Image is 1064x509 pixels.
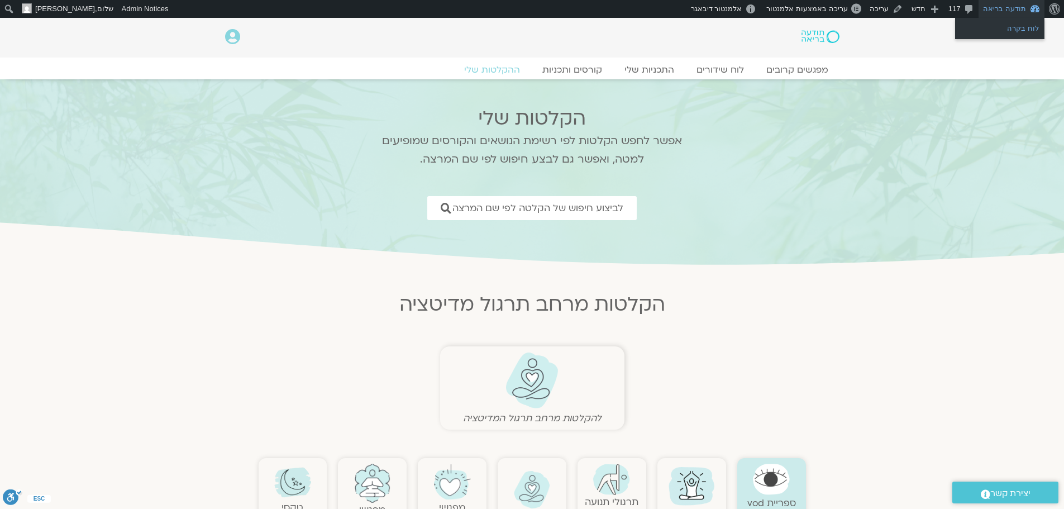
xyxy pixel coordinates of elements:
a: התכניות שלי [613,64,685,75]
a: ההקלטות שלי [453,64,531,75]
span: [PERSON_NAME] [35,4,95,13]
nav: Menu [225,64,839,75]
span: לביצוע חיפוש של הקלטה לפי שם המרצה [452,203,623,213]
span: יצירת קשר [990,486,1030,501]
figcaption: להקלטות מרחב תרגול המדיטציה [446,412,619,424]
p: אפשר לחפש הקלטות לפי רשימת הנושאים והקורסים שמופיעים למטה, ואפשר גם לבצע חיפוש לפי שם המרצה. [368,132,697,169]
a: קורסים ותכניות [531,64,613,75]
h2: הקלטות שלי [368,107,697,130]
ul: תודעה בריאה [955,18,1044,39]
a: לוח בקרה [955,21,1044,36]
a: יצירת קשר [952,482,1058,503]
a: לוח שידורים [685,64,755,75]
a: לביצוע חיפוש של הקלטה לפי שם המרצה [427,196,637,220]
span: עריכה באמצעות אלמנטור [766,4,847,13]
h2: הקלטות מרחב תרגול מדיטציה [214,293,851,316]
a: מפגשים קרובים [755,64,839,75]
